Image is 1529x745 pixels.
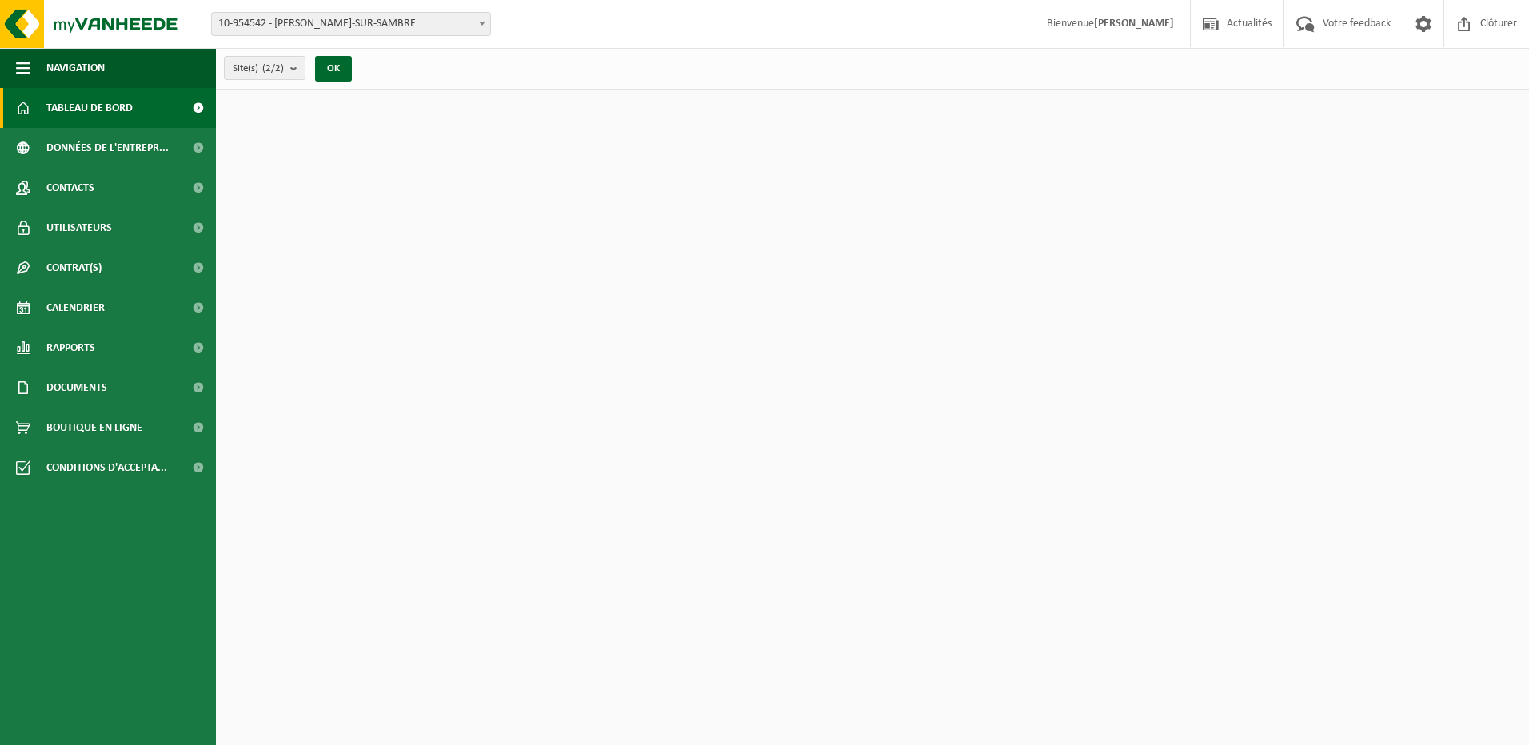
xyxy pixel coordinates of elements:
[233,57,284,81] span: Site(s)
[315,56,352,82] button: OK
[46,288,105,328] span: Calendrier
[46,448,167,488] span: Conditions d'accepta...
[46,168,94,208] span: Contacts
[46,248,102,288] span: Contrat(s)
[46,368,107,408] span: Documents
[46,128,169,168] span: Données de l'entrepr...
[46,328,95,368] span: Rapports
[46,408,142,448] span: Boutique en ligne
[262,63,284,74] count: (2/2)
[46,48,105,88] span: Navigation
[1094,18,1174,30] strong: [PERSON_NAME]
[46,88,133,128] span: Tableau de bord
[212,13,490,35] span: 10-954542 - SNEESSENS BERNARD - JEMEPPE-SUR-SAMBRE
[224,56,305,80] button: Site(s)(2/2)
[211,12,491,36] span: 10-954542 - SNEESSENS BERNARD - JEMEPPE-SUR-SAMBRE
[46,208,112,248] span: Utilisateurs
